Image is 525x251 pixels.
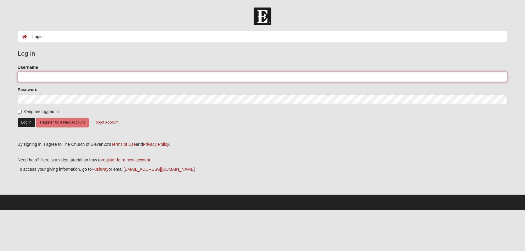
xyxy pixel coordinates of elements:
button: Log In [18,118,35,127]
a: register for a new account [102,158,150,162]
legend: Log In [18,49,508,58]
a: [EMAIL_ADDRESS][DOMAIN_NAME] [123,167,195,172]
p: To access your giving information, go to or email [18,166,508,173]
span: Keep me logged in [24,109,59,114]
li: Login [27,34,43,40]
label: Password [18,87,38,93]
a: Privacy Policy [143,142,169,147]
img: Church of Eleven22 Logo [254,8,271,25]
button: Register for a New Account [36,118,88,127]
div: By signing in, I agree to The Church of Eleven22's and . [18,141,508,148]
button: Forgot Account [90,118,122,127]
label: Username [18,64,38,70]
input: Keep me logged in [18,110,22,114]
a: Terms of Use [111,142,136,147]
a: PushPay [92,167,109,172]
p: Need help? Here is a video tutorial on how to . [18,157,508,163]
